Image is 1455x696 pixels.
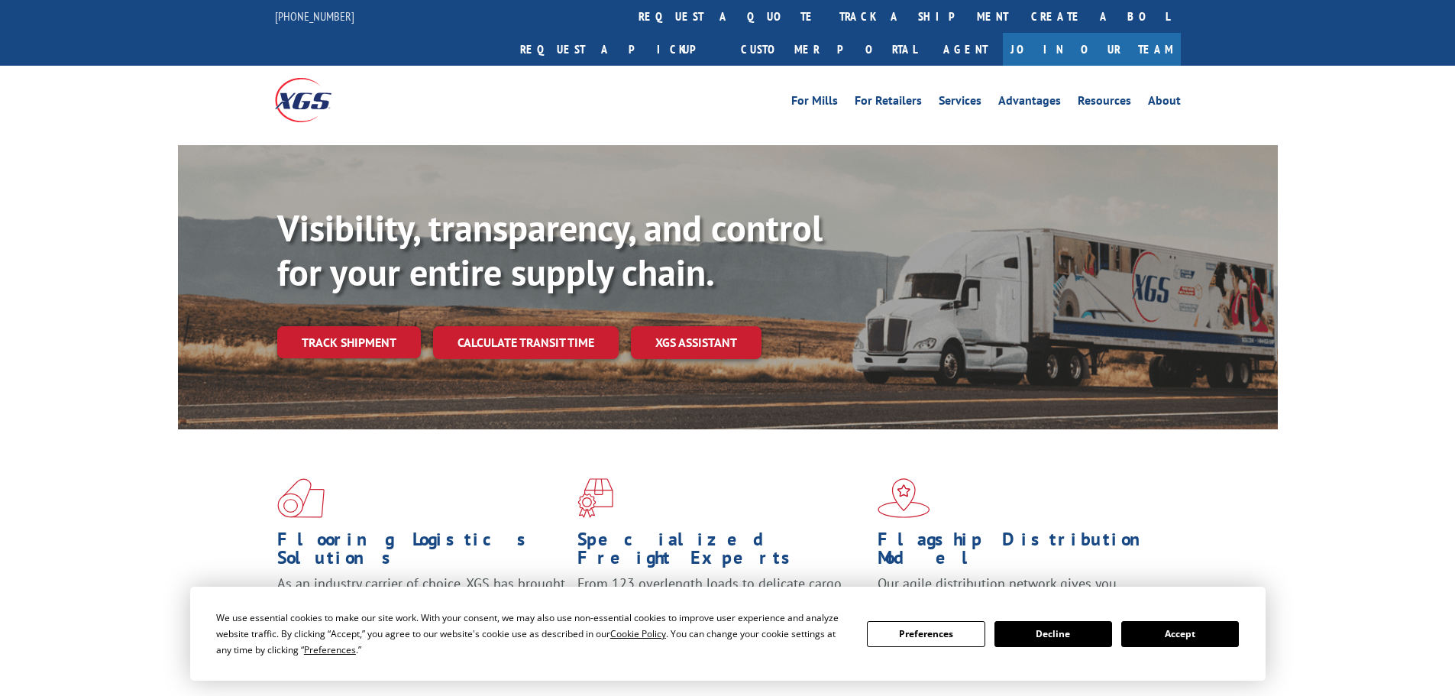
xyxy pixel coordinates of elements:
[277,478,325,518] img: xgs-icon-total-supply-chain-intelligence-red
[277,530,566,575] h1: Flooring Logistics Solutions
[878,530,1166,575] h1: Flagship Distribution Model
[277,575,565,629] span: As an industry carrier of choice, XGS has brought innovation and dedication to flooring logistics...
[867,621,985,647] button: Preferences
[577,530,866,575] h1: Specialized Freight Experts
[577,478,613,518] img: xgs-icon-focused-on-flooring-red
[275,8,354,24] a: [PHONE_NUMBER]
[277,326,421,358] a: Track shipment
[878,478,930,518] img: xgs-icon-flagship-distribution-model-red
[998,95,1061,112] a: Advantages
[928,33,1003,66] a: Agent
[190,587,1266,681] div: Cookie Consent Prompt
[577,575,866,643] p: From 123 overlength loads to delicate cargo, our experienced staff knows the best way to move you...
[729,33,928,66] a: Customer Portal
[631,326,761,359] a: XGS ASSISTANT
[939,95,981,112] a: Services
[509,33,729,66] a: Request a pickup
[433,326,619,359] a: Calculate transit time
[1148,95,1181,112] a: About
[304,643,356,656] span: Preferences
[878,575,1159,610] span: Our agile distribution network gives you nationwide inventory management on demand.
[1078,95,1131,112] a: Resources
[855,95,922,112] a: For Retailers
[610,627,666,640] span: Cookie Policy
[791,95,838,112] a: For Mills
[216,610,849,658] div: We use essential cookies to make our site work. With your consent, we may also use non-essential ...
[994,621,1112,647] button: Decline
[1003,33,1181,66] a: Join Our Team
[1121,621,1239,647] button: Accept
[277,204,823,296] b: Visibility, transparency, and control for your entire supply chain.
